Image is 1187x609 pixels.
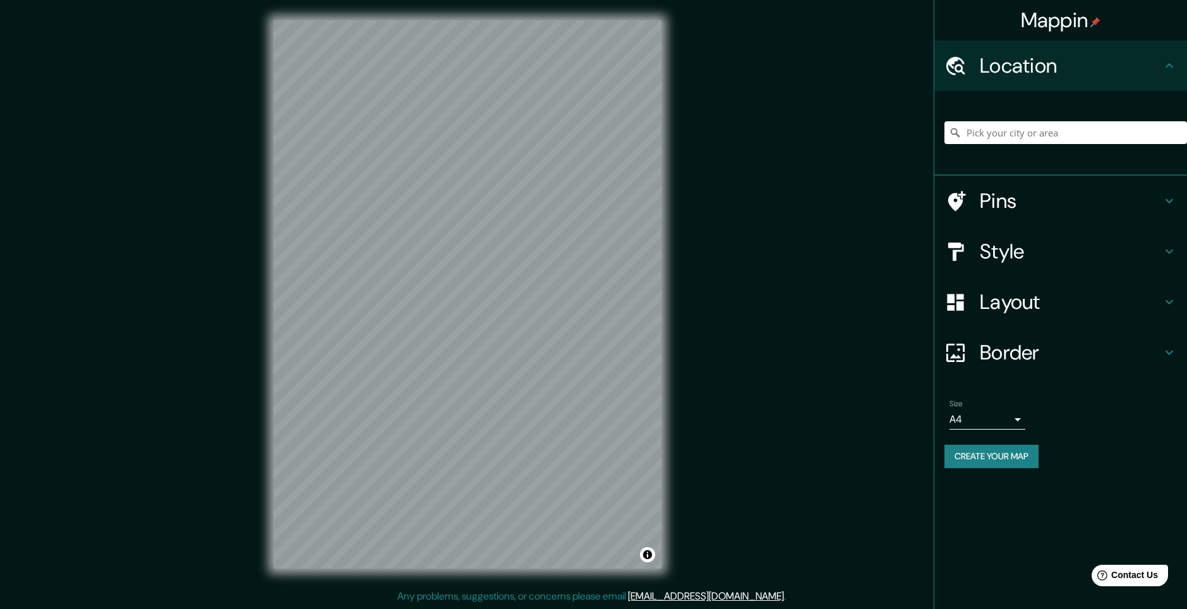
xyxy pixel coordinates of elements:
[1021,8,1101,33] h4: Mappin
[934,327,1187,378] div: Border
[628,589,784,603] a: [EMAIL_ADDRESS][DOMAIN_NAME]
[980,188,1162,214] h4: Pins
[944,445,1039,468] button: Create your map
[397,589,786,604] p: Any problems, suggestions, or concerns please email .
[980,340,1162,365] h4: Border
[949,399,963,409] label: Size
[934,40,1187,91] div: Location
[1090,17,1100,27] img: pin-icon.png
[640,547,655,562] button: Toggle attribution
[786,589,788,604] div: .
[934,277,1187,327] div: Layout
[980,239,1162,264] h4: Style
[788,589,790,604] div: .
[944,121,1187,144] input: Pick your city or area
[934,176,1187,226] div: Pins
[980,53,1162,78] h4: Location
[274,20,661,569] canvas: Map
[1075,560,1173,595] iframe: Help widget launcher
[934,226,1187,277] div: Style
[949,409,1025,430] div: A4
[980,289,1162,315] h4: Layout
